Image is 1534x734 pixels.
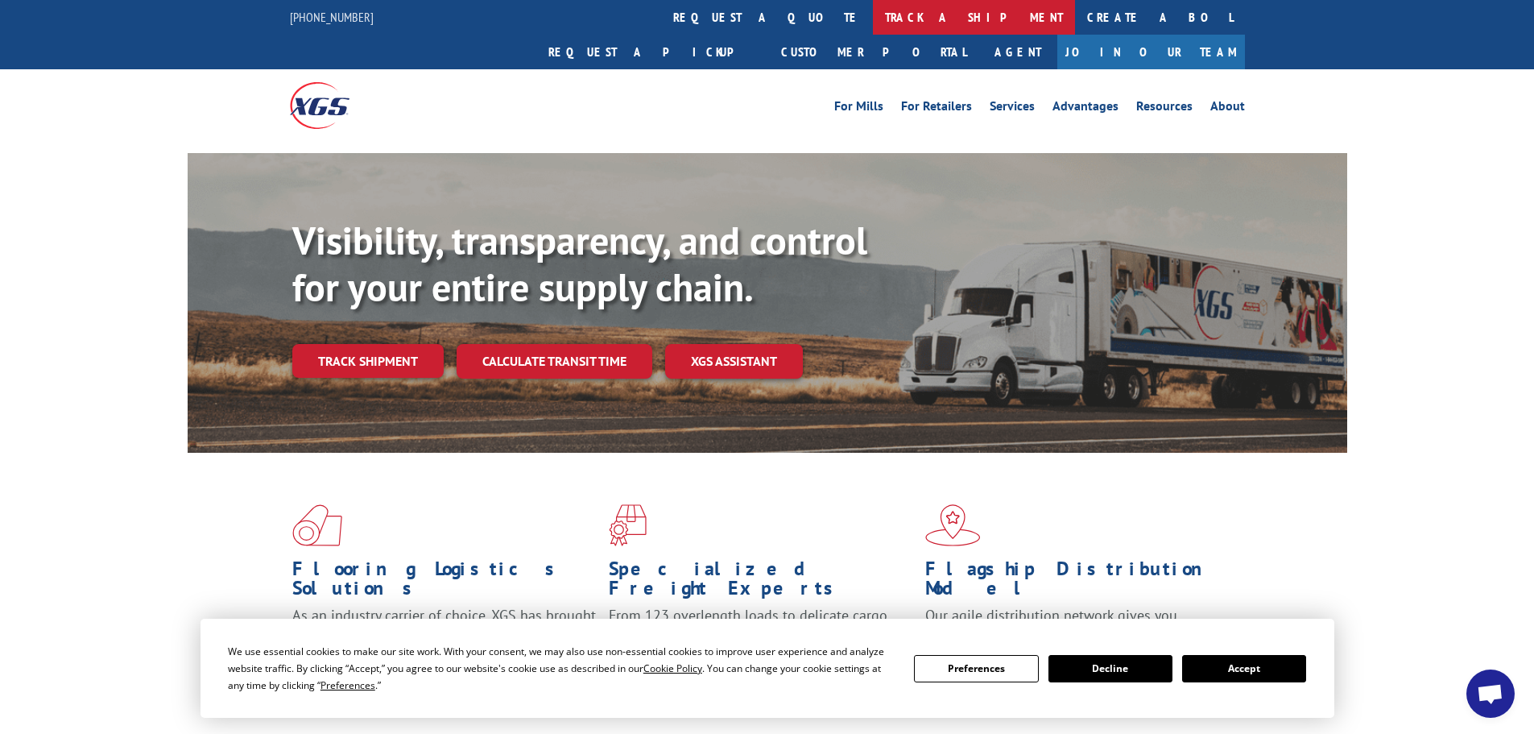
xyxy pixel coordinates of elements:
[1057,35,1245,69] a: Join Our Team
[292,504,342,546] img: xgs-icon-total-supply-chain-intelligence-red
[925,504,981,546] img: xgs-icon-flagship-distribution-model-red
[292,215,867,312] b: Visibility, transparency, and control for your entire supply chain.
[1210,100,1245,118] a: About
[1052,100,1118,118] a: Advantages
[201,619,1334,718] div: Cookie Consent Prompt
[292,344,444,378] a: Track shipment
[609,606,913,678] p: From 123 overlength loads to delicate cargo, our experienced staff knows the best way to move you...
[457,344,652,379] a: Calculate transit time
[1136,100,1193,118] a: Resources
[925,559,1230,606] h1: Flagship Distribution Model
[320,678,375,692] span: Preferences
[834,100,883,118] a: For Mills
[609,504,647,546] img: xgs-icon-focused-on-flooring-red
[1048,655,1172,682] button: Decline
[292,606,596,663] span: As an industry carrier of choice, XGS has brought innovation and dedication to flooring logistics...
[536,35,769,69] a: Request a pickup
[1182,655,1306,682] button: Accept
[292,559,597,606] h1: Flooring Logistics Solutions
[914,655,1038,682] button: Preferences
[290,9,374,25] a: [PHONE_NUMBER]
[978,35,1057,69] a: Agent
[665,344,803,379] a: XGS ASSISTANT
[901,100,972,118] a: For Retailers
[1466,670,1515,718] a: Open chat
[925,606,1222,644] span: Our agile distribution network gives you nationwide inventory management on demand.
[228,643,895,694] div: We use essential cookies to make our site work. With your consent, we may also use non-essential ...
[769,35,978,69] a: Customer Portal
[990,100,1035,118] a: Services
[643,661,702,675] span: Cookie Policy
[609,559,913,606] h1: Specialized Freight Experts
